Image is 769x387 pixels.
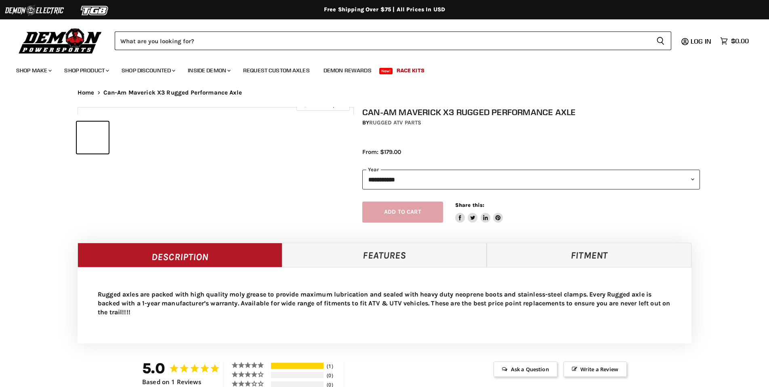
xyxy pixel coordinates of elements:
[61,6,708,13] div: Free Shipping Over $75 | All Prices In USD
[687,38,716,45] a: Log in
[362,148,401,156] span: From: $179.00
[317,62,378,79] a: Demon Rewards
[455,202,503,223] aside: Share this:
[116,62,180,79] a: Shop Discounted
[650,32,671,50] button: Search
[271,363,324,369] div: 100%
[77,122,109,154] button: IMAGE thumbnail
[731,37,749,45] span: $0.00
[78,89,95,96] a: Home
[78,243,282,267] a: Description
[271,363,324,369] div: 5-Star Ratings
[98,290,671,317] p: Rugged axles are packed with high quality moly grease to provide maximum lubrication and sealed w...
[369,119,421,126] a: Rugged ATV Parts
[362,170,700,189] select: year
[282,243,487,267] a: Features
[10,62,57,79] a: Shop Make
[4,3,65,18] img: Demon Electric Logo 2
[325,363,342,370] div: 1
[182,62,235,79] a: Inside Demon
[237,62,316,79] a: Request Custom Axles
[231,362,270,368] div: 5 ★
[65,3,125,18] img: TGB Logo 2
[115,32,650,50] input: Search
[379,68,393,74] span: New!
[10,59,747,79] ul: Main menu
[103,89,242,96] span: Can-Am Maverick X3 Rugged Performance Axle
[142,379,201,385] span: Based on 1 Reviews
[300,102,345,108] span: Click to expand
[362,118,700,127] div: by
[494,362,557,377] span: Ask a Question
[391,62,431,79] a: Race Kits
[716,35,753,47] a: $0.00
[362,107,700,117] h1: Can-Am Maverick X3 Rugged Performance Axle
[61,89,708,96] nav: Breadcrumbs
[455,202,484,208] span: Share this:
[58,62,114,79] a: Shop Product
[487,243,691,267] a: Fitment
[563,362,627,377] span: Write a Review
[115,32,671,50] form: Product
[16,26,105,55] img: Demon Powersports
[691,37,711,45] span: Log in
[142,360,165,377] strong: 5.0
